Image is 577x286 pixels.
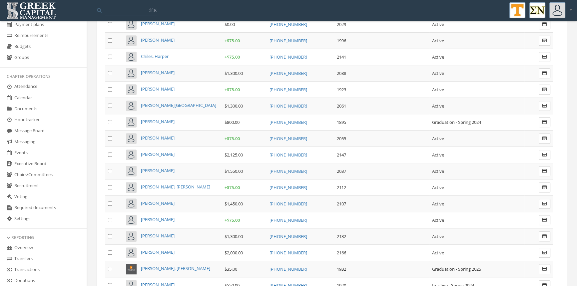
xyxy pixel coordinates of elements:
td: Active [429,212,524,228]
span: $35.00 [225,266,237,272]
span: + $75.00 [225,184,240,190]
td: 2061 [334,98,429,114]
td: Active [429,65,524,81]
td: Active [429,49,524,65]
span: $800.00 [225,119,240,125]
td: 2147 [334,146,429,163]
a: [PHONE_NUMBER] [270,21,307,27]
a: [PHONE_NUMBER] [270,233,307,239]
a: [PHONE_NUMBER] [270,136,307,142]
td: 2141 [334,49,429,65]
a: [PERSON_NAME][GEOGRAPHIC_DATA] [141,102,216,108]
a: [PERSON_NAME] [141,151,175,157]
span: ⌘K [149,7,157,14]
a: [PHONE_NUMBER] [270,201,307,207]
a: [PHONE_NUMBER] [270,103,307,109]
a: [PERSON_NAME] [141,200,175,206]
a: Chiles, Harper [141,53,169,59]
td: Active [429,146,524,163]
a: [PERSON_NAME] [141,70,175,76]
td: 1996 [334,32,429,49]
span: $1,300.00 [225,103,243,109]
a: [PERSON_NAME] [141,37,175,43]
td: Active [429,32,524,49]
td: 2029 [334,16,429,32]
a: [PERSON_NAME] [141,233,175,239]
span: + $75.00 [225,54,240,60]
td: Active [429,179,524,195]
td: 2132 [334,228,429,244]
span: $2,125.00 [225,152,243,158]
span: + $75.00 [225,217,240,223]
a: [PHONE_NUMBER] [270,250,307,256]
td: Active [429,81,524,98]
span: $1,450.00 [225,201,243,207]
a: [PHONE_NUMBER] [270,184,307,190]
a: [PERSON_NAME] [141,135,175,141]
span: + $75.00 [225,38,240,44]
a: [PERSON_NAME] [141,21,175,27]
a: [PHONE_NUMBER] [270,217,307,223]
td: 2037 [334,163,429,179]
td: 1923 [334,81,429,98]
a: [PHONE_NUMBER] [270,54,307,60]
a: [PHONE_NUMBER] [270,168,307,174]
a: [PERSON_NAME] [141,119,175,125]
a: [PERSON_NAME] [141,249,175,255]
a: [PHONE_NUMBER] [270,38,307,44]
td: Active [429,16,524,32]
td: 2088 [334,65,429,81]
td: 2112 [334,179,429,195]
td: 2107 [334,195,429,212]
span: $1,550.00 [225,168,243,174]
td: Active [429,98,524,114]
td: Active [429,195,524,212]
td: Graduation - Spring 2025 [429,261,524,277]
td: 1895 [334,114,429,130]
a: [PHONE_NUMBER] [270,152,307,158]
div: Reporting [7,235,80,240]
span: + $75.00 [225,136,240,142]
td: Active [429,163,524,179]
a: [PHONE_NUMBER] [270,266,307,272]
a: [PERSON_NAME], [PERSON_NAME] [141,265,210,271]
span: $0.00 [225,21,235,27]
td: Active [429,228,524,244]
a: [PERSON_NAME], [PERSON_NAME] [141,184,210,190]
span: $2,000.00 [225,250,243,256]
td: Graduation - Spring 2024 [429,114,524,130]
a: [PERSON_NAME] [141,86,175,92]
span: $1,300.00 [225,70,243,76]
span: + $75.00 [225,87,240,93]
span: $1,300.00 [225,233,243,239]
td: 2055 [334,130,429,146]
td: 1932 [334,261,429,277]
a: [PHONE_NUMBER] [270,70,307,76]
a: [PERSON_NAME] [141,216,175,222]
td: Active [429,130,524,146]
a: [PHONE_NUMBER] [270,119,307,125]
td: 2166 [334,244,429,261]
td: Active [429,244,524,261]
a: [PERSON_NAME] [141,167,175,173]
a: [PHONE_NUMBER] [270,87,307,93]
